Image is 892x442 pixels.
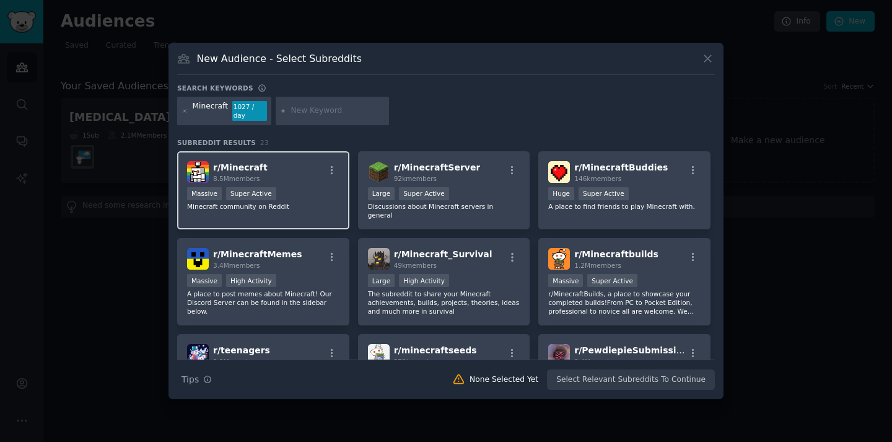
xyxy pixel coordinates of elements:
span: r/ Minecraft [213,162,268,172]
img: Minecraft [187,161,209,183]
button: Tips [177,369,216,391]
h3: Search keywords [177,84,253,92]
div: Large [368,274,395,287]
p: A place to post memes about Minecraft! Our Discord Server can be found in the sidebar below. [187,290,339,316]
div: Super Active [399,187,449,200]
div: Super Active [579,187,629,200]
span: 8.5M members [213,175,260,182]
img: MinecraftBuddies [548,161,570,183]
div: Massive [187,274,222,287]
h3: New Audience - Select Subreddits [197,52,362,65]
span: 23 [260,139,269,146]
p: A place to find friends to play Minecraft with. [548,202,701,211]
span: r/ teenagers [213,345,270,355]
span: 1.2M members [574,262,621,269]
span: r/ Minecraft_Survival [394,249,492,259]
input: New Keyword [291,105,385,117]
p: Discussions about Minecraft servers in general [368,202,520,219]
div: None Selected Yet [470,374,538,386]
span: r/ Minecraftbuilds [574,249,658,259]
div: Massive [548,274,583,287]
span: Subreddit Results [177,138,256,147]
span: r/ MinecraftServer [394,162,481,172]
div: Super Active [226,187,276,200]
div: Super Active [587,274,637,287]
div: Huge [548,187,574,200]
p: Minecraft community on Reddit [187,202,339,211]
span: 146k members [574,175,621,182]
div: High Activity [399,274,449,287]
span: 49k members [394,262,437,269]
span: 92k members [394,175,437,182]
img: MinecraftMemes [187,248,209,270]
span: r/ MinecraftBuddies [574,162,668,172]
span: 3.4M members [213,262,260,269]
span: 379k members [394,358,441,365]
p: r/MinecraftBuilds, a place to showcase your completed builds!From PC to Pocket Edition, professio... [548,290,701,316]
span: r/ MinecraftMemes [213,249,302,259]
span: 3.3M members [213,358,260,365]
span: r/ minecraftseeds [394,345,477,355]
div: Minecraft [193,101,228,121]
div: High Activity [226,274,276,287]
p: The subreddit to share your Minecraft achievements, builds, projects, theories, ideas and much mo... [368,290,520,316]
img: minecraftseeds [368,344,390,366]
img: PewdiepieSubmissions [548,344,570,366]
span: r/ PewdiepieSubmissions [574,345,693,355]
div: Massive [187,187,222,200]
div: Large [368,187,395,200]
img: teenagers [187,344,209,366]
div: 1027 / day [232,101,267,121]
img: Minecraftbuilds [548,248,570,270]
img: MinecraftServer [368,161,390,183]
span: 3.4M members [574,358,621,365]
span: Tips [181,373,199,386]
img: Minecraft_Survival [368,248,390,270]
